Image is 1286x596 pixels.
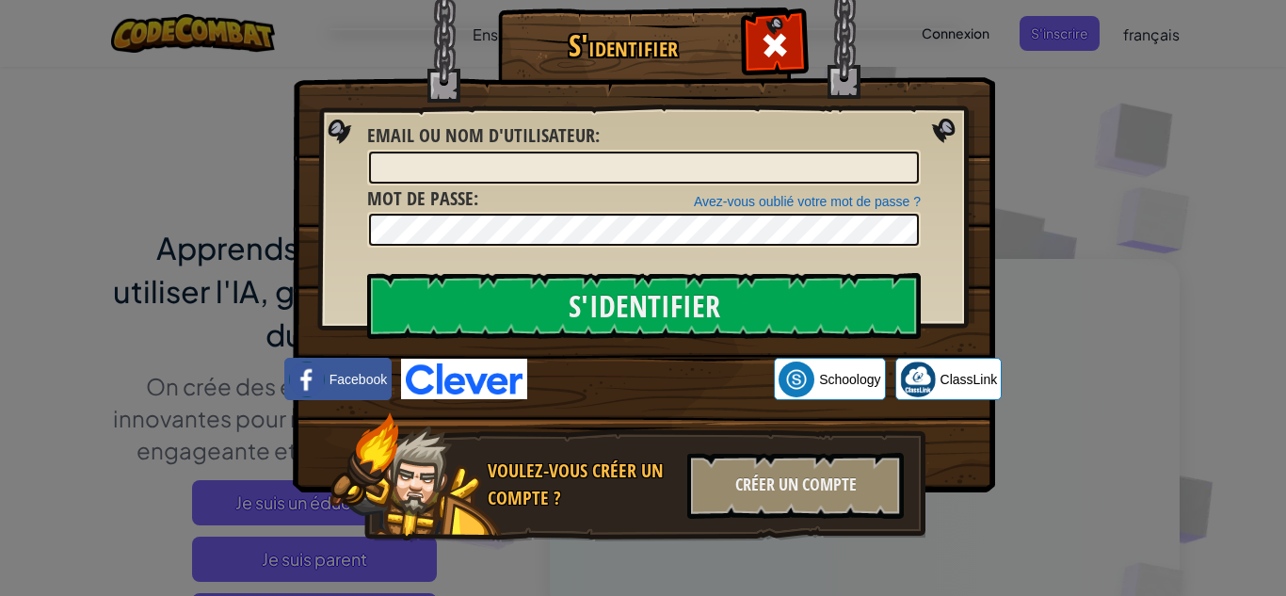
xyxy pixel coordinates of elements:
span: ClassLink [940,370,998,389]
label: : [367,185,478,213]
span: Mot de passe [367,185,474,211]
iframe: Bouton "Se connecter avec Google" [527,359,774,400]
div: Créer un compte [687,453,904,519]
input: S'identifier [367,273,921,339]
h1: S'identifier [503,29,743,62]
span: Email ou nom d'utilisateur [367,122,595,148]
span: Schoology [819,370,880,389]
img: facebook_small.png [289,362,325,397]
img: schoology.png [779,362,814,397]
label: : [367,122,600,150]
a: Avez-vous oublié votre mot de passe ? [694,194,921,209]
div: Voulez-vous créer un compte ? [488,458,676,511]
span: Facebook [330,370,387,389]
img: clever-logo-blue.png [401,359,527,399]
img: classlink-logo-small.png [900,362,936,397]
